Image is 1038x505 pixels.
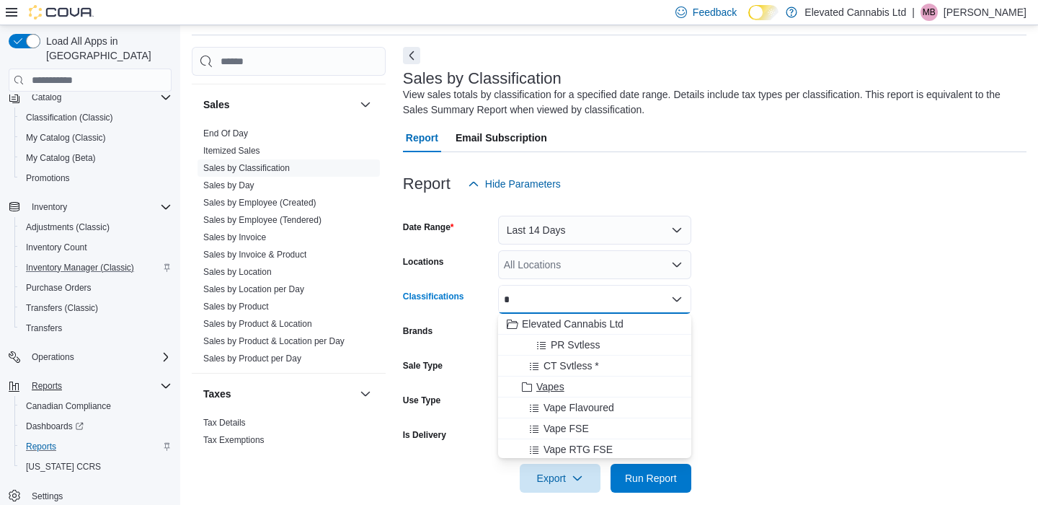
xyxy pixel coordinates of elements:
span: PR Svtless [551,338,600,352]
span: Classification (Classic) [20,109,172,126]
button: Transfers [14,318,177,338]
span: My Catalog (Classic) [26,132,106,144]
a: End Of Day [203,128,248,139]
span: Report [406,123,438,152]
button: [US_STATE] CCRS [14,457,177,477]
span: Purchase Orders [20,279,172,297]
span: Washington CCRS [20,458,172,475]
h3: Taxes [203,387,231,401]
span: Settings [26,487,172,505]
a: Sales by Location [203,267,272,277]
a: My Catalog (Classic) [20,129,112,146]
span: Canadian Compliance [20,398,172,415]
button: Elevated Cannabis Ltd [498,314,691,335]
span: CT Svtless * [544,359,599,373]
button: Purchase Orders [14,278,177,298]
a: [US_STATE] CCRS [20,458,107,475]
button: Classification (Classic) [14,107,177,128]
a: My Catalog (Beta) [20,149,102,167]
a: Settings [26,488,68,505]
span: Operations [32,351,74,363]
span: Sales by Product per Day [203,353,301,364]
a: Transfers (Classic) [20,299,104,317]
span: Export [528,464,592,493]
button: Vapes [498,377,691,398]
button: Vape Flavoured [498,398,691,418]
span: My Catalog (Classic) [20,129,172,146]
button: CT Svtless * [498,356,691,377]
div: Matthew Bolton [921,4,938,21]
span: Inventory [32,201,67,213]
button: Next [403,47,420,64]
span: Catalog [26,89,172,106]
span: Sales by Product [203,301,269,312]
span: Sales by Location [203,266,272,278]
span: Dashboards [26,421,84,432]
button: Inventory [26,198,73,216]
span: Vapes [536,379,564,394]
a: Inventory Manager (Classic) [20,259,140,276]
button: Adjustments (Classic) [14,217,177,237]
div: Taxes [192,414,386,454]
a: Promotions [20,170,76,187]
span: Operations [26,348,172,366]
button: Catalog [3,87,177,107]
a: Sales by Invoice & Product [203,250,306,260]
button: Last 14 Days [498,216,691,245]
img: Cova [29,5,94,19]
button: Canadian Compliance [14,396,177,416]
button: Hide Parameters [462,170,567,198]
span: [US_STATE] CCRS [26,461,101,473]
span: Tax Exemptions [203,434,265,446]
h3: Sales by Classification [403,70,562,87]
span: Inventory Count [26,242,87,253]
span: Settings [32,491,63,502]
p: Elevated Cannabis Ltd [804,4,906,21]
span: Canadian Compliance [26,400,111,412]
span: Inventory Count [20,239,172,256]
button: Operations [26,348,80,366]
a: Sales by Employee (Tendered) [203,215,321,225]
a: Purchase Orders [20,279,97,297]
button: Taxes [357,385,374,403]
a: Tax Details [203,418,246,428]
span: Reports [32,380,62,392]
button: Run Report [611,464,691,493]
a: Sales by Product & Location [203,319,312,329]
button: Promotions [14,168,177,188]
button: Inventory [3,197,177,217]
span: End Of Day [203,128,248,139]
span: Sales by Classification [203,162,290,174]
span: Vape Flavoured [544,400,614,415]
p: [PERSON_NAME] [944,4,1026,21]
a: Sales by Classification [203,163,290,173]
h3: Report [403,175,451,193]
button: Reports [3,376,177,396]
a: Sales by Location per Day [203,284,304,294]
a: Sales by Day [203,180,254,190]
span: Email Subscription [456,123,547,152]
button: My Catalog (Beta) [14,148,177,168]
span: Purchase Orders [26,282,92,294]
span: Reports [26,377,172,395]
a: Sales by Invoice [203,232,266,242]
a: Tax Exemptions [203,435,265,445]
span: Sales by Location per Day [203,284,304,295]
label: Date Range [403,221,454,233]
a: Transfers [20,320,68,337]
span: Sales by Employee (Tendered) [203,214,321,226]
span: Dark Mode [748,20,749,21]
button: Catalog [26,89,67,106]
span: Classification (Classic) [26,112,113,123]
span: Inventory Manager (Classic) [20,259,172,276]
span: My Catalog (Beta) [20,149,172,167]
a: Adjustments (Classic) [20,219,115,236]
a: Sales by Product & Location per Day [203,336,345,346]
span: Promotions [26,172,70,184]
button: Operations [3,347,177,367]
button: Taxes [203,387,354,401]
span: Vape FSE [544,421,589,436]
a: Sales by Product [203,302,269,312]
span: Tax Details [203,417,246,429]
span: Run Report [625,471,677,486]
